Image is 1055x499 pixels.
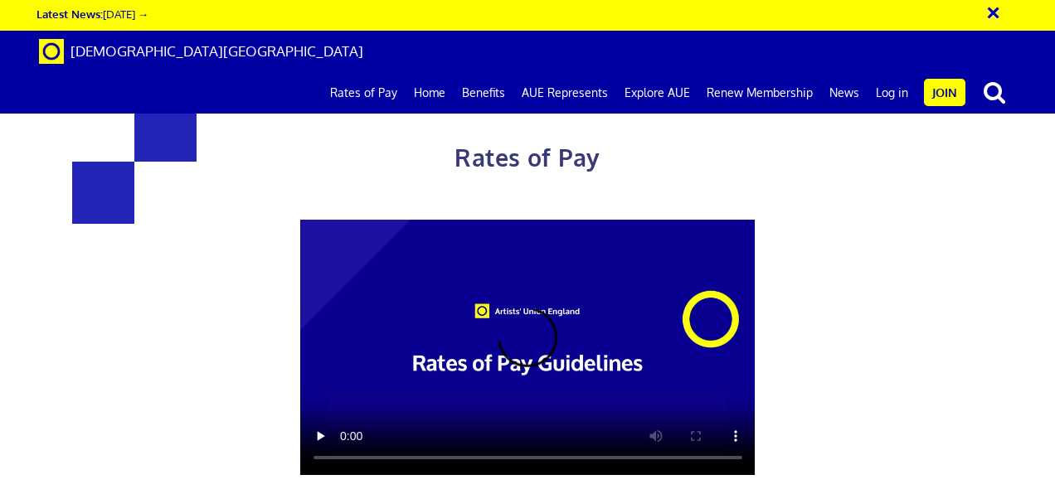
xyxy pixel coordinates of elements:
a: Join [924,79,965,106]
span: Rates of Pay [455,143,600,172]
span: [DEMOGRAPHIC_DATA][GEOGRAPHIC_DATA] [70,42,363,60]
a: Log in [868,72,916,114]
a: AUE Represents [513,72,616,114]
a: News [821,72,868,114]
a: Latest News:[DATE] → [36,7,148,21]
a: Renew Membership [698,72,821,114]
a: Explore AUE [616,72,698,114]
a: Home [406,72,454,114]
a: Brand [DEMOGRAPHIC_DATA][GEOGRAPHIC_DATA] [27,31,376,72]
button: search [969,75,1020,109]
strong: Latest News: [36,7,103,21]
a: Benefits [454,72,513,114]
a: Rates of Pay [322,72,406,114]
